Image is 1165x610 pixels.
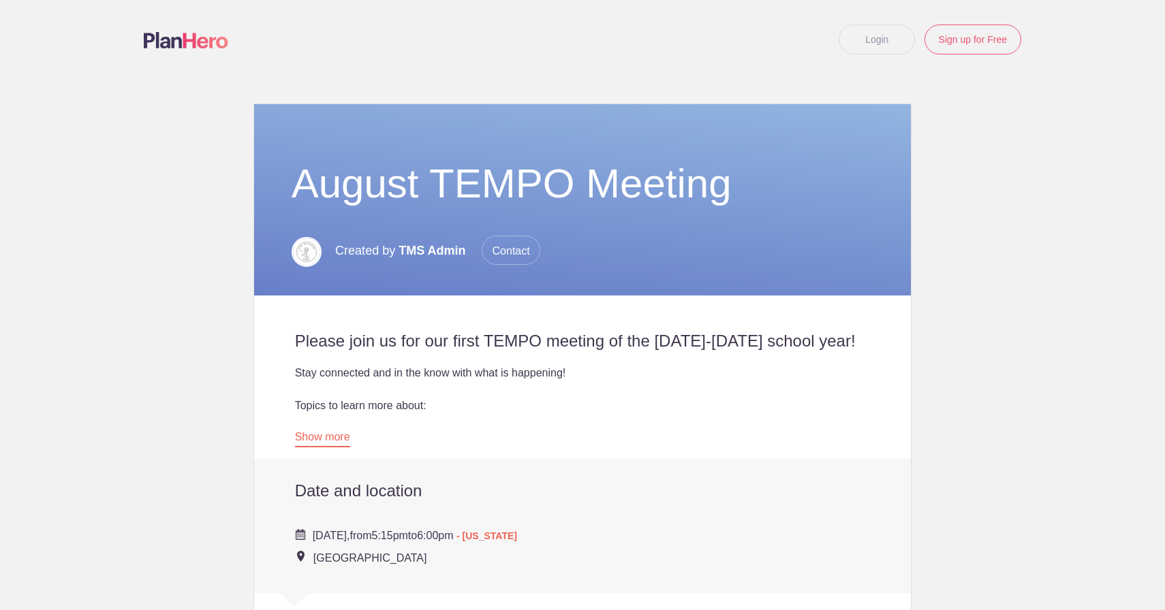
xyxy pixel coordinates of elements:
span: from to [313,530,517,541]
a: Show more [295,431,350,447]
span: 6:00pm [417,530,453,541]
a: Sign up for Free [925,25,1021,54]
h2: Please join us for our first TEMPO meeting of the [DATE]-[DATE] school year! [295,331,871,351]
span: [DATE], [313,530,350,541]
img: Logo main planhero [144,32,228,48]
span: Contact [482,236,540,265]
div: Stay connected and in the know with what is happening! [295,365,871,381]
div: Topics to learn more about: [295,398,871,414]
span: [GEOGRAPHIC_DATA] [313,552,427,564]
h2: Date and location [295,481,871,501]
a: Login [839,25,915,54]
img: Logo 14 [292,237,322,267]
span: 5:15pm [371,530,407,541]
img: Cal purple [295,529,306,540]
p: Created by [335,236,540,266]
span: - [US_STATE] [456,530,517,541]
div: [DATE]-[DATE] TEMPO members. [295,414,871,430]
span: TMS Admin [399,244,465,257]
h1: August TEMPO Meeting [292,159,874,208]
img: Event location [297,551,305,562]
